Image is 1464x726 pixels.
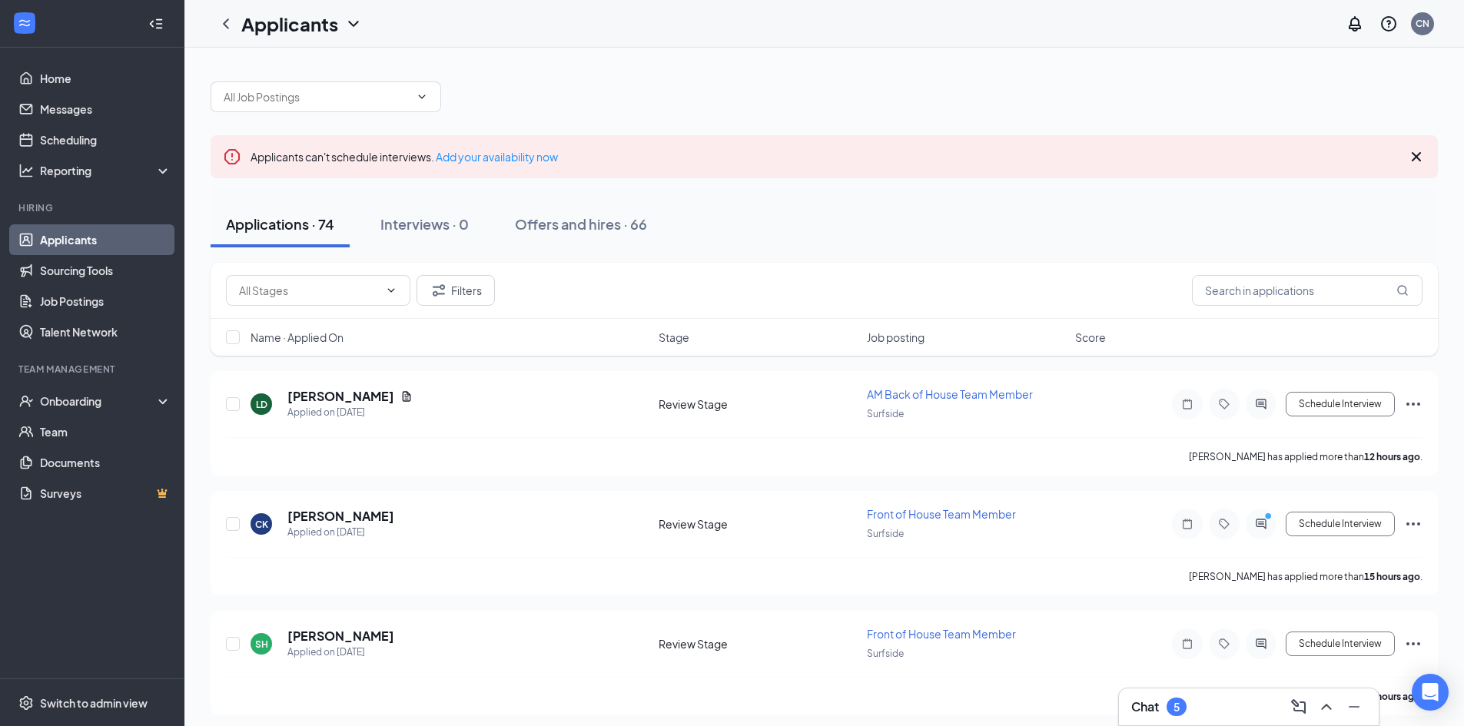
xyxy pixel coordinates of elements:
[385,284,397,297] svg: ChevronDown
[40,416,171,447] a: Team
[1407,148,1426,166] svg: Cross
[18,695,34,711] svg: Settings
[1404,515,1423,533] svg: Ellipses
[40,478,171,509] a: SurveysCrown
[40,124,171,155] a: Scheduling
[1174,701,1180,714] div: 5
[867,528,904,539] span: Surfside
[416,91,428,103] svg: ChevronDown
[436,150,558,164] a: Add your availability now
[1286,695,1311,719] button: ComposeMessage
[256,398,267,411] div: LD
[1346,15,1364,33] svg: Notifications
[148,16,164,31] svg: Collapse
[224,88,410,105] input: All Job Postings
[417,275,495,306] button: Filter Filters
[1252,638,1270,650] svg: ActiveChat
[40,393,158,409] div: Onboarding
[18,393,34,409] svg: UserCheck
[40,163,172,178] div: Reporting
[18,201,168,214] div: Hiring
[1404,635,1423,653] svg: Ellipses
[251,150,558,164] span: Applicants can't schedule interviews.
[344,15,363,33] svg: ChevronDown
[1379,15,1398,33] svg: QuestionInfo
[1192,275,1423,306] input: Search in applications
[255,638,268,651] div: SH
[867,627,1016,641] span: Front of House Team Member
[1189,450,1423,463] p: [PERSON_NAME] has applied more than .
[1178,518,1197,530] svg: Note
[867,648,904,659] span: Surfside
[287,525,394,540] div: Applied on [DATE]
[287,645,394,660] div: Applied on [DATE]
[1317,698,1336,716] svg: ChevronUp
[1364,451,1420,462] b: 12 hours ago
[1131,698,1159,715] h3: Chat
[18,363,168,376] div: Team Management
[287,388,394,405] h5: [PERSON_NAME]
[17,15,32,31] svg: WorkstreamLogo
[251,330,344,345] span: Name · Applied On
[1314,695,1339,719] button: ChevronUp
[1396,284,1409,297] svg: MagnifyingGlass
[40,224,171,255] a: Applicants
[1215,638,1233,650] svg: Tag
[1252,518,1270,530] svg: ActiveChat
[1178,638,1197,650] svg: Note
[1286,512,1395,536] button: Schedule Interview
[40,286,171,317] a: Job Postings
[1412,674,1449,711] div: Open Intercom Messenger
[659,330,689,345] span: Stage
[287,405,413,420] div: Applied on [DATE]
[1252,398,1270,410] svg: ActiveChat
[255,518,268,531] div: CK
[40,255,171,286] a: Sourcing Tools
[1075,330,1106,345] span: Score
[40,317,171,347] a: Talent Network
[1416,17,1429,30] div: CN
[223,148,241,166] svg: Error
[1286,632,1395,656] button: Schedule Interview
[515,214,647,234] div: Offers and hires · 66
[867,387,1033,401] span: AM Back of House Team Member
[40,94,171,124] a: Messages
[1364,571,1420,582] b: 15 hours ago
[1215,518,1233,530] svg: Tag
[1189,570,1423,583] p: [PERSON_NAME] has applied more than .
[1215,398,1233,410] svg: Tag
[287,628,394,645] h5: [PERSON_NAME]
[1178,398,1197,410] svg: Note
[40,447,171,478] a: Documents
[430,281,448,300] svg: Filter
[239,282,379,299] input: All Stages
[380,214,469,234] div: Interviews · 0
[659,396,858,412] div: Review Stage
[1261,512,1280,524] svg: PrimaryDot
[40,63,171,94] a: Home
[867,507,1016,521] span: Front of House Team Member
[659,636,858,651] div: Review Stage
[1342,695,1366,719] button: Minimize
[400,390,413,403] svg: Document
[1286,392,1395,416] button: Schedule Interview
[1404,395,1423,413] svg: Ellipses
[287,508,394,525] h5: [PERSON_NAME]
[1345,698,1363,716] svg: Minimize
[40,695,148,711] div: Switch to admin view
[659,516,858,532] div: Review Stage
[867,408,904,419] span: Surfside
[867,330,925,345] span: Job posting
[241,11,338,37] h1: Applicants
[217,15,235,33] svg: ChevronLeft
[226,214,334,234] div: Applications · 74
[1364,691,1420,702] b: 15 hours ago
[1290,698,1308,716] svg: ComposeMessage
[18,163,34,178] svg: Analysis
